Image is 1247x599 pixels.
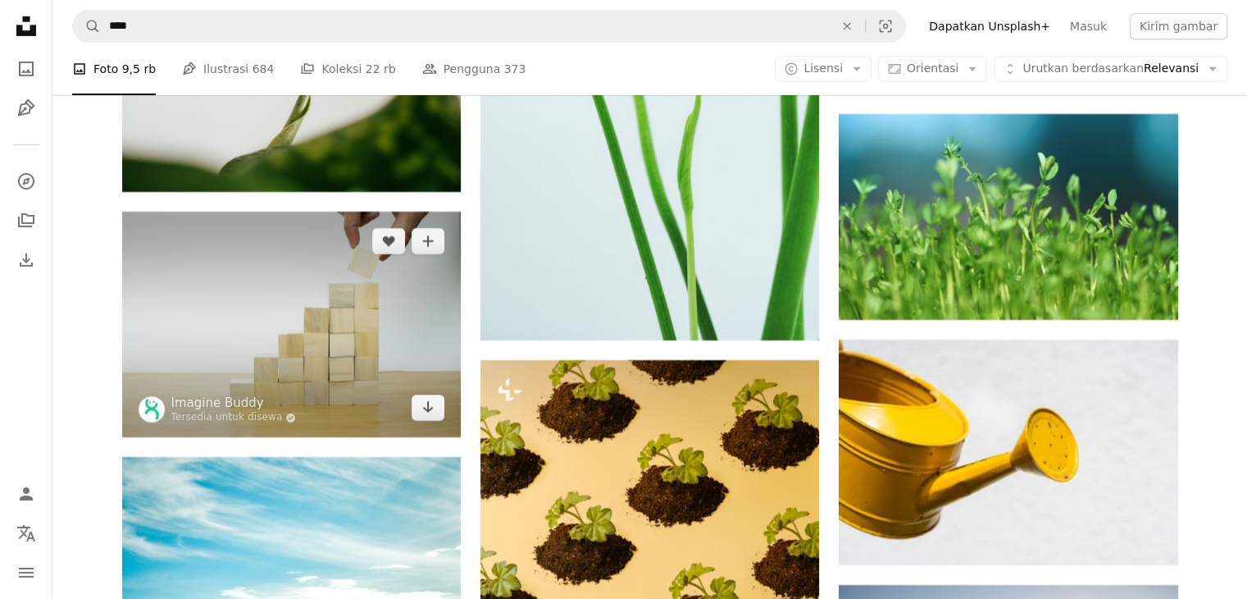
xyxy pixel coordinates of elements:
img: tanaman berdaun hijau [839,114,1177,319]
button: Orientasi [878,56,987,82]
button: Urutkan berdasarkanRelevansi [994,56,1227,82]
a: Riwayat Pengunduhan [10,244,43,277]
a: sekelompok tanaman hijau kecil yang tumbuh dari tanah [480,573,819,588]
a: Koleksi [10,204,43,237]
img: Seseorang menempatkan sepotong kayu ke dalam piramida [122,212,461,437]
a: mainan bulat kayu coklat di permukaan putih [839,445,1177,460]
span: 22 rb [366,60,396,78]
span: 373 [504,60,526,78]
a: Pengguna 373 [422,43,526,95]
span: Orientasi [907,62,958,75]
a: Masuk [1060,13,1117,39]
a: Imagine Buddy [171,395,297,411]
a: Unduh [412,395,444,421]
a: Foto [10,53,43,85]
a: Jelajahi [10,165,43,198]
img: mainan bulat kayu coklat di permukaan putih [839,340,1177,565]
button: Bahasa [10,517,43,550]
a: tanaman berdaun hijau [839,209,1177,224]
a: Koleksi 22 rb [300,43,395,95]
span: Lisensi [803,62,843,75]
button: Sukai [372,228,405,254]
button: Pencarian visual [866,11,905,42]
button: Lisensi [775,56,872,82]
a: Masuk/Daftar [10,478,43,510]
button: Tambahkan ke koleksi [412,228,444,254]
button: Hapus [829,11,865,42]
span: 684 [253,60,275,78]
a: Ilustrasi 684 [182,43,274,95]
span: Urutkan berdasarkan [1022,62,1144,75]
button: Pencarian di Unsplash [73,11,101,42]
a: Tersedia untuk disewa [171,411,297,424]
button: Menu [10,556,43,589]
a: Dapatkan Unsplash+ [919,13,1060,39]
a: Beranda — Unsplash [10,10,43,46]
a: Seseorang menempatkan sepotong kayu ke dalam piramida [122,317,461,332]
form: Temuka visual di seluruh situs [72,10,906,43]
span: Relevansi [1022,61,1199,77]
img: Buka profil Imagine Buddy [139,396,165,423]
button: Kirim gambar [1130,13,1227,39]
a: Ilustrasi [10,92,43,125]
